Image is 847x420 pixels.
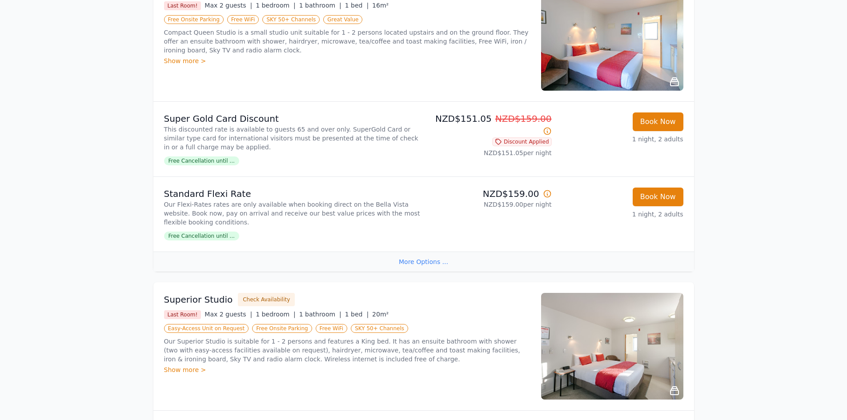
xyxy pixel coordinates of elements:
p: Standard Flexi Rate [164,188,420,200]
span: Last Room! [164,1,201,10]
p: NZD$159.00 [427,188,552,200]
span: 1 bed | [345,2,369,9]
p: NZD$151.05 [427,112,552,137]
span: Free WiFi [316,324,348,333]
span: Easy-Access Unit on Request [164,324,249,333]
h3: Superior Studio [164,293,233,306]
span: Discount Applied [492,137,552,146]
span: Free Onsite Parking [252,324,312,333]
div: Show more > [164,56,530,65]
p: Our Flexi-Rates rates are only available when booking direct on the Bella Vista website. Book now... [164,200,420,227]
span: Free Cancellation until ... [164,156,239,165]
span: 1 bathroom | [299,311,341,318]
span: Max 2 guests | [205,311,252,318]
span: Great Value [323,15,362,24]
span: NZD$159.00 [495,113,552,124]
span: 20m² [372,311,389,318]
span: Max 2 guests | [205,2,252,9]
p: NZD$151.05 per night [427,148,552,157]
span: Free Onsite Parking [164,15,224,24]
button: Book Now [633,188,683,206]
span: Free WiFi [227,15,259,24]
div: Show more > [164,365,530,374]
span: Free Cancellation until ... [164,232,239,240]
p: NZD$159.00 per night [427,200,552,209]
span: Last Room! [164,310,201,319]
span: SKY 50+ Channels [262,15,320,24]
p: This discounted rate is available to guests 65 and over only. SuperGold Card or similar type card... [164,125,420,152]
button: Book Now [633,112,683,131]
span: 1 bedroom | [256,311,296,318]
p: Our Superior Studio is suitable for 1 - 2 persons and features a King bed. It has an ensuite bath... [164,337,530,364]
p: Super Gold Card Discount [164,112,420,125]
p: 1 night, 2 adults [559,135,683,144]
span: 16m² [372,2,389,9]
span: 1 bathroom | [299,2,341,9]
div: More Options ... [153,252,694,272]
p: Compact Queen Studio is a small studio unit suitable for 1 - 2 persons located upstairs and on th... [164,28,530,55]
button: Check Availability [238,293,295,306]
span: SKY 50+ Channels [351,324,408,333]
span: 1 bed | [345,311,369,318]
p: 1 night, 2 adults [559,210,683,219]
span: 1 bedroom | [256,2,296,9]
